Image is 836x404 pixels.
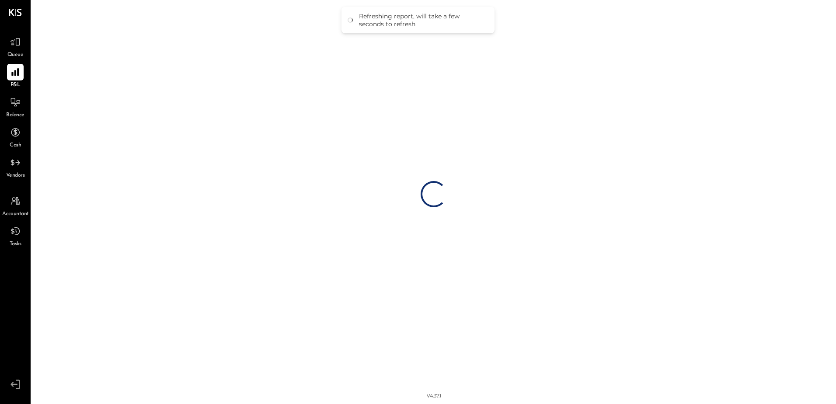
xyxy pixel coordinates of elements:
span: Accountant [2,210,29,218]
a: Cash [0,124,30,150]
a: P&L [0,64,30,89]
span: Balance [6,111,24,119]
span: Queue [7,51,24,59]
a: Balance [0,94,30,119]
div: Refreshing report, will take a few seconds to refresh [359,12,486,28]
div: v 4.37.1 [427,393,441,400]
a: Vendors [0,154,30,180]
span: Tasks [10,240,21,248]
span: P&L [10,81,21,89]
a: Queue [0,34,30,59]
a: Tasks [0,223,30,248]
span: Cash [10,142,21,150]
a: Accountant [0,193,30,218]
span: Vendors [6,172,25,180]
